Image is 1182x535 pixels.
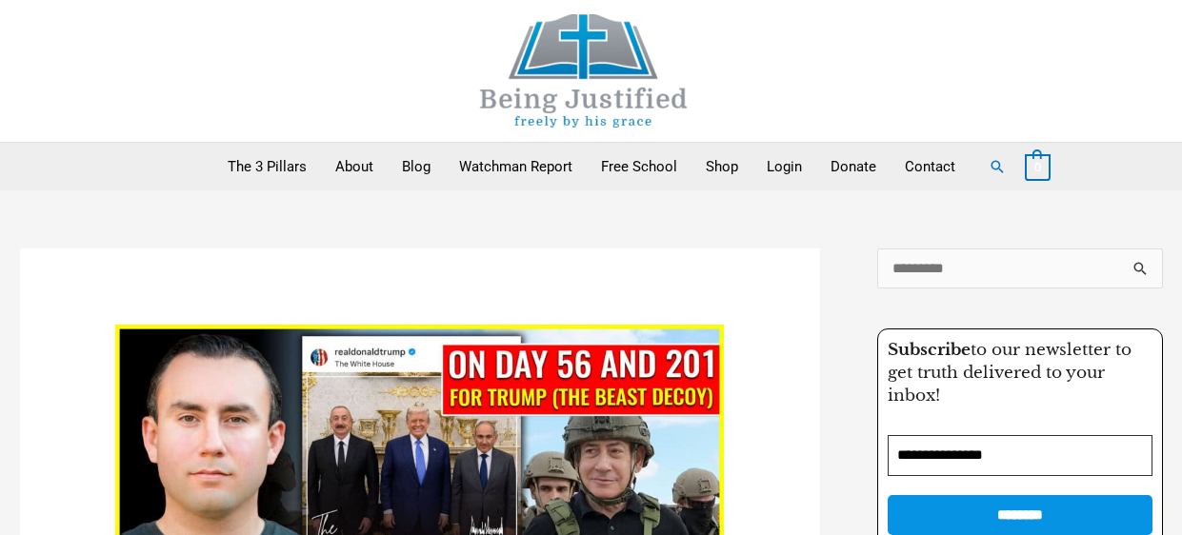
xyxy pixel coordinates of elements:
a: View Shopping Cart, empty [1025,158,1051,175]
input: Email Address * [888,435,1152,476]
a: Donate [816,143,891,190]
a: Blog [388,143,445,190]
a: About [321,143,388,190]
span: to our newsletter to get truth delivered to your inbox! [888,340,1132,406]
a: Free School [587,143,691,190]
a: Shop [691,143,752,190]
strong: Subscribe [888,340,971,360]
img: Being Justified [441,14,727,128]
a: Watchman Report [445,143,587,190]
a: The 3 Pillars [213,143,321,190]
a: Search button [989,158,1006,175]
nav: Primary Site Navigation [213,143,970,190]
span: 0 [1034,160,1041,174]
a: Contact [891,143,970,190]
a: Login [752,143,816,190]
